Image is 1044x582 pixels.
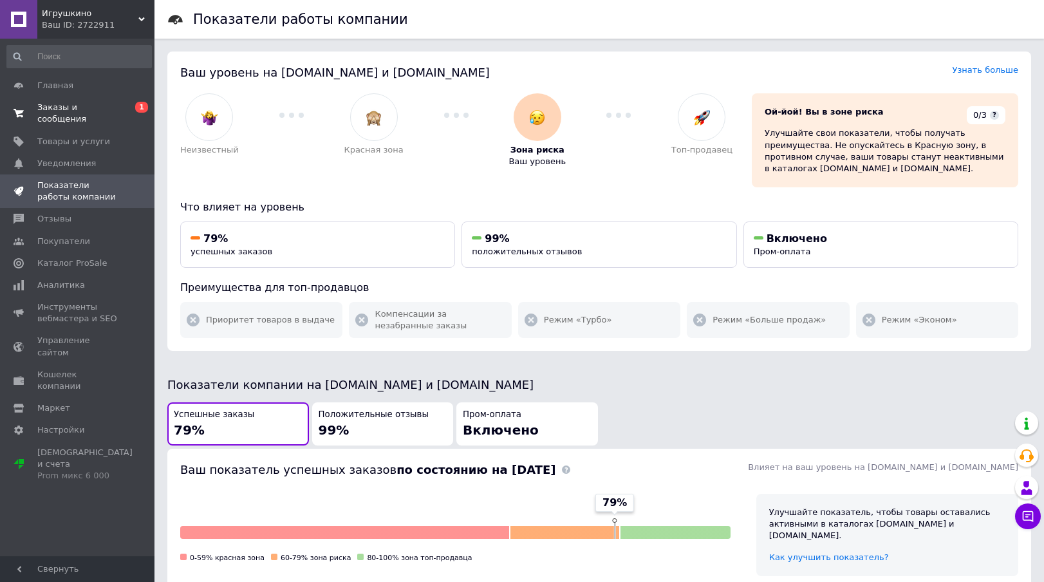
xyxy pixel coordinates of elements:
[508,156,566,167] span: Ваш уровень
[37,369,119,392] span: Кошелек компании
[765,107,884,117] span: Ой-йой! Вы в зоне риска
[765,127,1005,174] div: Улучшайте свои показатели, чтобы получать преимущества. Не опускайтесь в Красную зону, в противно...
[203,232,228,245] span: 79%
[167,402,309,446] button: Успешные заказы79%
[180,281,369,294] span: Преимущества для топ-продавцов
[952,65,1018,75] a: Узнать больше
[37,402,70,414] span: Маркет
[180,66,490,79] span: Ваш уровень на [DOMAIN_NAME] и [DOMAIN_NAME]
[37,236,90,247] span: Покупатели
[456,402,598,446] button: Пром-оплатаВключено
[37,447,133,482] span: [DEMOGRAPHIC_DATA] и счета
[694,109,710,126] img: :rocket:
[367,554,472,562] span: 80-100% зона топ-продавца
[180,201,304,213] span: Что влияет на уровень
[174,422,205,438] span: 79%
[37,470,133,482] div: Prom микс 6 000
[713,314,826,326] span: Режим «Больше продаж»
[319,409,429,421] span: Положительные отзывы
[602,496,627,510] span: 79%
[180,221,455,268] button: 79%успешных заказов
[201,109,218,126] img: :woman-shrugging:
[544,314,612,326] span: Режим «Турбо»
[193,12,408,27] h1: Показатели работы компании
[990,111,999,120] span: ?
[37,213,71,225] span: Отзывы
[748,462,1018,472] span: Влияет на ваш уровень на [DOMAIN_NAME] и [DOMAIN_NAME]
[206,314,335,326] span: Приоритет товаров в выдаче
[463,422,539,438] span: Включено
[37,279,85,291] span: Аналитика
[37,301,119,324] span: Инструменты вебмастера и SEO
[461,221,736,268] button: 99%положительных отзывов
[37,102,119,125] span: Заказы и сообщения
[671,144,732,156] span: Топ-продавец
[529,109,545,126] img: :disappointed_relieved:
[754,247,811,256] span: Пром-оплата
[167,378,534,391] span: Показатели компании на [DOMAIN_NAME] и [DOMAIN_NAME]
[6,45,152,68] input: Поиск
[37,136,110,147] span: Товары и услуги
[42,19,154,31] div: Ваш ID: 2722911
[485,232,509,245] span: 99%
[37,424,84,436] span: Настройки
[42,8,138,19] span: Игрушкино
[319,422,350,438] span: 99%
[472,247,582,256] span: положительных отзывов
[967,106,1005,124] div: 0/3
[37,158,96,169] span: Уведомления
[510,144,564,156] span: Зона риска
[37,335,119,358] span: Управление сайтом
[344,144,403,156] span: Красная зона
[180,463,555,476] span: Ваш показатель успешных заказов
[37,180,119,203] span: Показатели работы компании
[366,109,382,126] img: :see_no_evil:
[37,258,107,269] span: Каталог ProSale
[190,554,265,562] span: 0-59% красная зона
[743,221,1018,268] button: ВключеноПром-оплата
[180,144,239,156] span: Неизвестный
[174,409,254,421] span: Успешные заказы
[135,102,148,113] span: 1
[312,402,454,446] button: Положительные отзывы99%
[882,314,957,326] span: Режим «Эконом»
[396,463,555,476] b: по состоянию на [DATE]
[769,552,889,562] a: Как улучшить показатель?
[37,80,73,91] span: Главная
[191,247,272,256] span: успешных заказов
[281,554,351,562] span: 60-79% зона риска
[1015,503,1041,529] button: Чат с покупателем
[767,232,827,245] span: Включено
[769,507,1005,542] div: Улучшайте показатель, чтобы товары оставались активными в каталогах [DOMAIN_NAME] и [DOMAIN_NAME].
[463,409,521,421] span: Пром-оплата
[375,308,505,332] span: Компенсации за незабранные заказы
